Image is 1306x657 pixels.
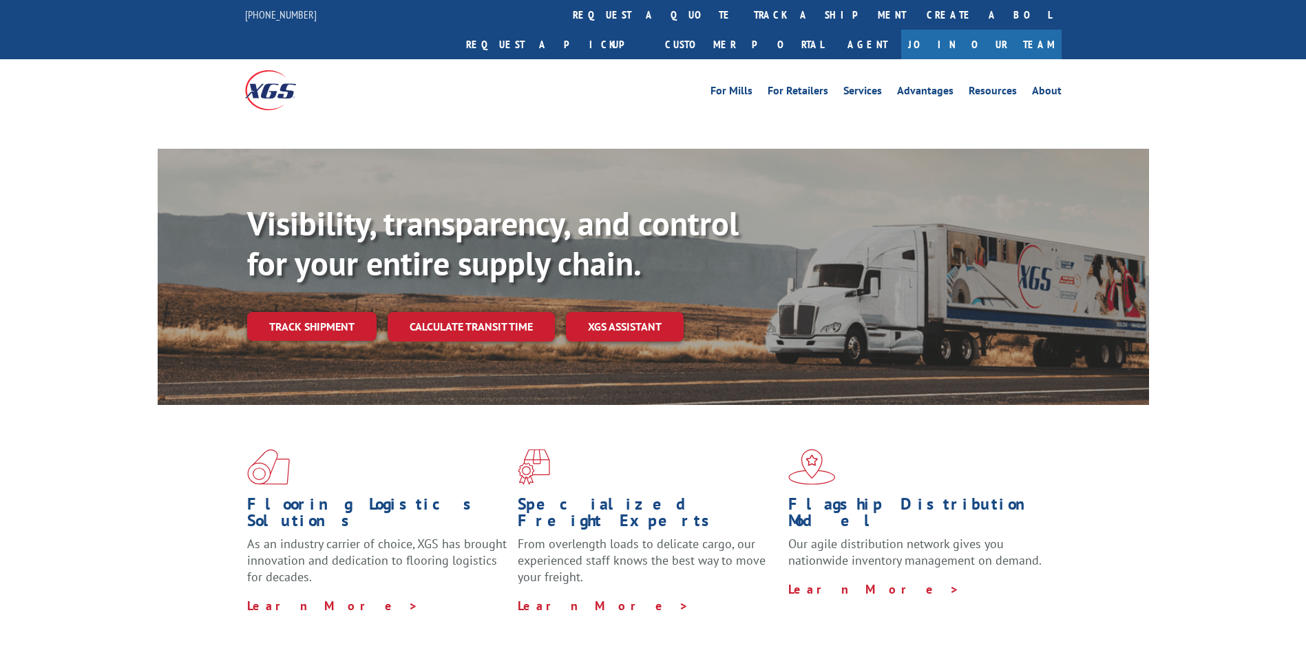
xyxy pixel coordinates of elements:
a: [PHONE_NUMBER] [245,8,317,21]
a: For Retailers [768,85,828,101]
a: Join Our Team [901,30,1062,59]
a: Agent [834,30,901,59]
h1: Specialized Freight Experts [518,496,778,536]
h1: Flooring Logistics Solutions [247,496,507,536]
span: As an industry carrier of choice, XGS has brought innovation and dedication to flooring logistics... [247,536,507,585]
img: xgs-icon-focused-on-flooring-red [518,449,550,485]
a: Resources [969,85,1017,101]
span: Our agile distribution network gives you nationwide inventory management on demand. [788,536,1042,568]
a: Calculate transit time [388,312,555,342]
b: Visibility, transparency, and control for your entire supply chain. [247,202,739,284]
a: Learn More > [247,598,419,614]
a: XGS ASSISTANT [566,312,684,342]
a: About [1032,85,1062,101]
p: From overlength loads to delicate cargo, our experienced staff knows the best way to move your fr... [518,536,778,597]
h1: Flagship Distribution Model [788,496,1049,536]
a: For Mills [710,85,752,101]
a: Advantages [897,85,954,101]
img: xgs-icon-flagship-distribution-model-red [788,449,836,485]
a: Services [843,85,882,101]
a: Learn More > [518,598,689,614]
img: xgs-icon-total-supply-chain-intelligence-red [247,449,290,485]
a: Request a pickup [456,30,655,59]
a: Track shipment [247,312,377,341]
a: Learn More > [788,581,960,597]
a: Customer Portal [655,30,834,59]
